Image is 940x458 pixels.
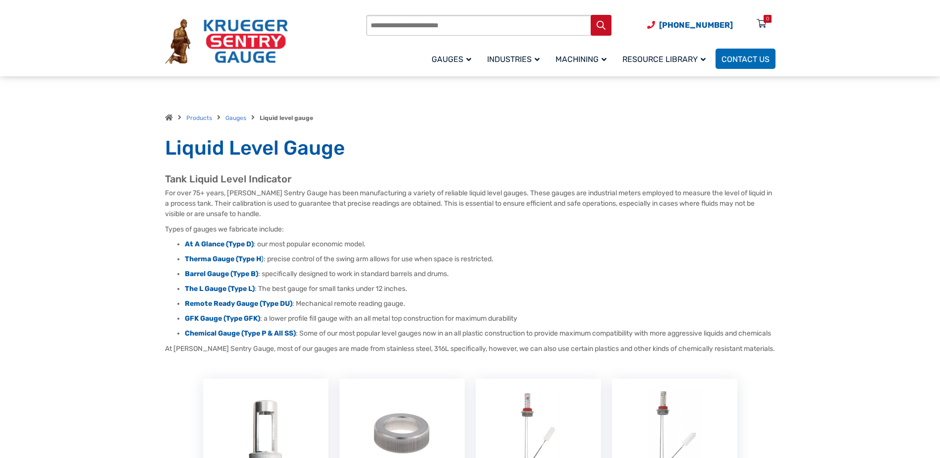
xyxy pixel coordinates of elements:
[185,299,775,309] li: : Mechanical remote reading gauge.
[185,314,775,324] li: : a lower profile fill gauge with an all metal top construction for maximum durability
[659,20,733,30] span: [PHONE_NUMBER]
[186,114,212,121] a: Products
[185,270,258,278] a: Barrel Gauge (Type B)
[165,343,775,354] p: At [PERSON_NAME] Sentry Gauge, most of our gauges are made from stainless steel, 316L specificall...
[481,47,550,70] a: Industries
[165,136,775,161] h1: Liquid Level Gauge
[555,55,607,64] span: Machining
[432,55,471,64] span: Gauges
[185,254,775,264] li: : precise control of the swing arm allows for use when space is restricted.
[185,240,254,248] a: At A Glance (Type D)
[185,284,775,294] li: : The best gauge for small tanks under 12 inches.
[225,114,246,121] a: Gauges
[185,285,255,293] a: The L Gauge (Type L)
[622,55,706,64] span: Resource Library
[185,239,775,249] li: : our most popular economic model.
[487,55,540,64] span: Industries
[165,188,775,219] p: For over 75+ years, [PERSON_NAME] Sentry Gauge has been manufacturing a variety of reliable liqui...
[165,173,775,185] h2: Tank Liquid Level Indicator
[426,47,481,70] a: Gauges
[721,55,770,64] span: Contact Us
[185,255,264,263] a: Therma Gauge (Type H)
[616,47,716,70] a: Resource Library
[185,299,292,308] a: Remote Ready Gauge (Type DU)
[185,314,260,323] a: GFK Gauge (Type GFK)
[716,49,775,69] a: Contact Us
[185,329,296,338] a: Chemical Gauge (Type P & All SS)
[165,19,288,64] img: Krueger Sentry Gauge
[185,255,261,263] strong: Therma Gauge (Type H
[165,224,775,234] p: Types of gauges we fabricate include:
[185,329,775,339] li: : Some of our most popular level gauges now in an all plastic construction to provide maximum com...
[647,19,733,31] a: Phone Number (920) 434-8860
[260,114,313,121] strong: Liquid level gauge
[550,47,616,70] a: Machining
[185,269,775,279] li: : specifically designed to work in standard barrels and drums.
[766,15,769,23] div: 0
